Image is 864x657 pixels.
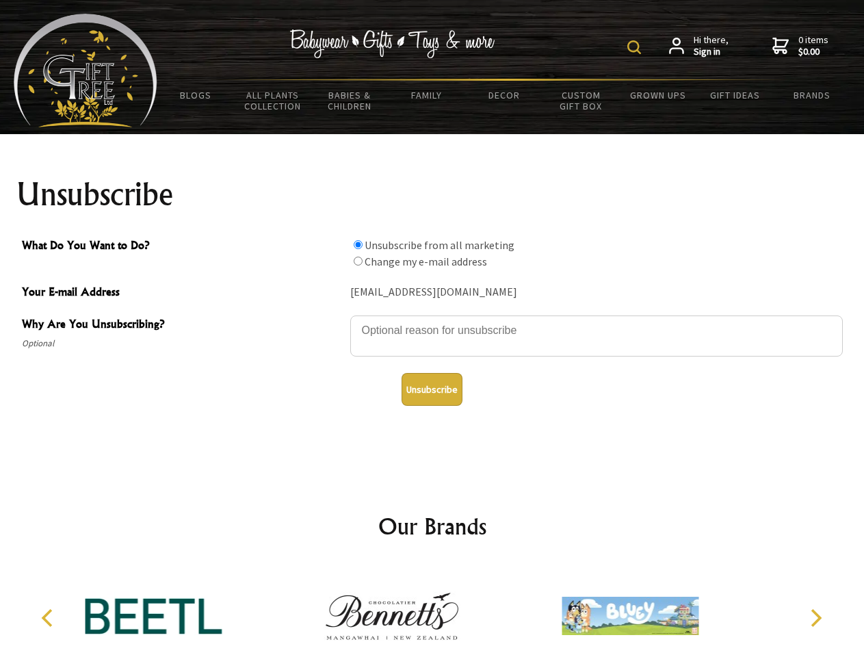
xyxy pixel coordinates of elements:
[22,315,343,335] span: Why Are You Unsubscribing?
[696,81,774,109] a: Gift Ideas
[800,603,830,633] button: Next
[619,81,696,109] a: Grown Ups
[350,282,843,303] div: [EMAIL_ADDRESS][DOMAIN_NAME]
[465,81,542,109] a: Decor
[16,178,848,211] h1: Unsubscribe
[22,237,343,257] span: What Do You Want to Do?
[542,81,620,120] a: Custom Gift Box
[290,29,495,58] img: Babywear - Gifts - Toys & more
[389,81,466,109] a: Family
[694,34,729,58] span: Hi there,
[669,34,729,58] a: Hi there,Sign in
[354,257,363,266] input: What Do You Want to Do?
[774,81,851,109] a: Brands
[365,255,487,268] label: Change my e-mail address
[157,81,235,109] a: BLOGS
[627,40,641,54] img: product search
[772,34,828,58] a: 0 items$0.00
[402,373,462,406] button: Unsubscribe
[311,81,389,120] a: Babies & Children
[365,238,514,252] label: Unsubscribe from all marketing
[798,46,828,58] strong: $0.00
[14,14,157,127] img: Babyware - Gifts - Toys and more...
[22,283,343,303] span: Your E-mail Address
[350,315,843,357] textarea: Why Are You Unsubscribing?
[694,46,729,58] strong: Sign in
[34,603,64,633] button: Previous
[27,510,837,543] h2: Our Brands
[354,240,363,249] input: What Do You Want to Do?
[798,34,828,58] span: 0 items
[235,81,312,120] a: All Plants Collection
[22,335,343,352] span: Optional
